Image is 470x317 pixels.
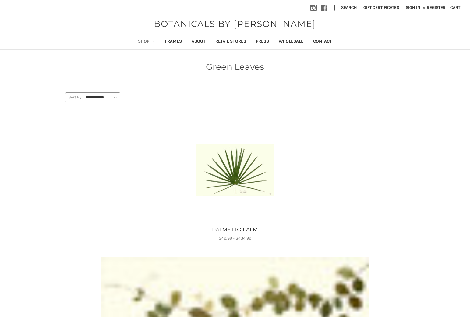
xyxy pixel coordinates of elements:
li: | [332,3,338,13]
img: Unframed [196,144,274,196]
span: $49.99 - $434.99 [219,236,251,241]
span: Cart [450,5,460,10]
label: Sort By: [65,93,83,102]
a: Shop [133,34,160,49]
a: Retail Stores [210,34,251,49]
span: or [421,4,426,11]
a: Frames [160,34,187,49]
a: PALMETTO PALM, Price range from $49.99 to $434.99 [196,118,274,222]
a: Press [251,34,274,49]
h1: Green Leaves [65,60,405,73]
a: Contact [308,34,337,49]
a: PALMETTO PALM, Price range from $49.99 to $434.99 [195,226,275,234]
a: BOTANICALS BY [PERSON_NAME] [151,17,319,30]
a: About [187,34,210,49]
a: Wholesale [274,34,308,49]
